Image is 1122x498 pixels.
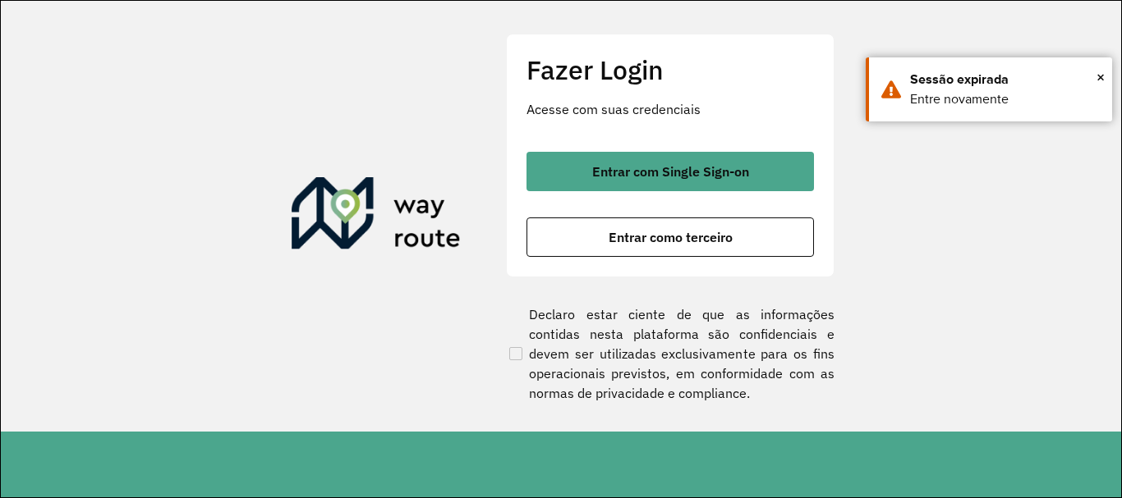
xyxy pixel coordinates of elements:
h2: Fazer Login [527,54,814,85]
button: button [527,152,814,191]
span: Entrar como terceiro [609,231,733,244]
span: Entrar com Single Sign-on [592,165,749,178]
label: Declaro estar ciente de que as informações contidas nesta plataforma são confidenciais e devem se... [506,304,835,403]
button: button [527,217,814,257]
img: Roteirizador AmbevTech [292,177,461,256]
button: Close [1097,65,1105,89]
div: Sessão expirada [910,70,1100,89]
span: × [1097,65,1105,89]
p: Acesse com suas credenciais [527,99,814,119]
div: Entre novamente [910,89,1100,109]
